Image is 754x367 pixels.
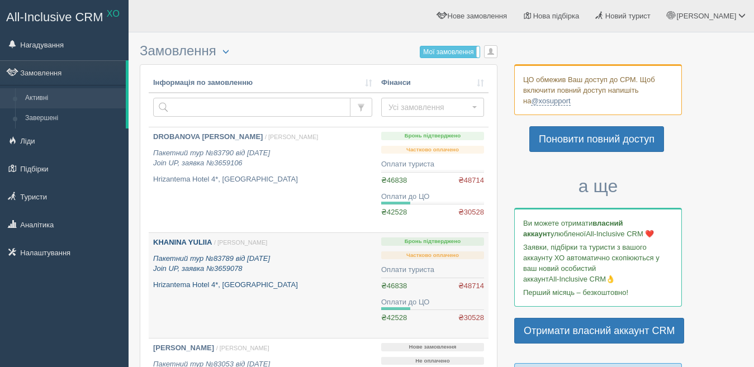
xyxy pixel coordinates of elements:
[381,357,484,365] p: Не оплачено
[458,281,484,292] span: ₴48714
[514,318,684,344] a: Отримати власний аккаунт CRM
[153,149,270,168] i: Пакетний тур №83790 від [DATE] Join UP, заявка №3659106
[381,98,484,117] button: Усі замовлення
[153,344,214,352] b: [PERSON_NAME]
[20,108,126,128] a: Завершені
[529,126,664,152] a: Поновити повний доступ
[523,242,673,284] p: Заявки, підбірки та туристи з вашого аккаунту ХО автоматично скопіюються у ваш новий особистий ак...
[381,78,484,88] a: Фінанси
[153,238,212,246] b: KHANINA YULIIA
[153,280,372,290] p: Hrizantema Hotel 4*, [GEOGRAPHIC_DATA]
[458,175,484,186] span: ₴48714
[381,313,407,322] span: ₴42528
[549,275,615,283] span: All-Inclusive CRM👌
[458,313,484,323] span: ₴30528
[420,46,480,58] label: Мої замовлення
[605,12,651,20] span: Новий турист
[153,132,263,141] b: DROBANOVA [PERSON_NAME]
[458,207,484,218] span: ₴30528
[20,88,126,108] a: Активні
[153,174,372,185] p: Hrizantema Hotel 4*, [GEOGRAPHIC_DATA]
[265,134,318,140] span: / [PERSON_NAME]
[381,297,484,308] div: Оплати до ЦО
[140,44,497,59] h3: Замовлення
[586,230,654,238] span: All-Inclusive CRM ❤️
[149,233,377,338] a: KHANINA YULIIA / [PERSON_NAME] Пакетний тур №83789 від [DATE]Join UP, заявка №3659078 Hrizantema ...
[214,239,267,246] span: / [PERSON_NAME]
[381,132,484,140] p: Бронь підтверджено
[381,159,484,170] div: Оплати туриста
[523,219,623,238] b: власний аккаунт
[388,102,470,113] span: Усі замовлення
[531,97,570,106] a: @xosupport
[153,98,350,117] input: Пошук за номером замовлення, ПІБ або паспортом туриста
[149,127,377,232] a: DROBANOVA [PERSON_NAME] / [PERSON_NAME] Пакетний тур №83790 від [DATE]Join UP, заявка №3659106 Hr...
[533,12,580,20] span: Нова підбірка
[381,237,484,246] p: Бронь підтверджено
[216,345,269,351] span: / [PERSON_NAME]
[153,254,270,273] i: Пакетний тур №83789 від [DATE] Join UP, заявка №3659078
[448,12,507,20] span: Нове замовлення
[107,9,120,18] sup: XO
[381,343,484,351] p: Нове замовлення
[381,146,484,154] p: Частково оплачено
[381,265,484,275] div: Оплати туриста
[523,287,673,298] p: Перший місяць – безкоштовно!
[523,218,673,239] p: Ви можете отримати улюбленої
[381,282,407,290] span: ₴46838
[514,64,682,115] div: ЦО обмежив Ваш доступ до СРМ. Щоб включити повний доступ напишіть на
[676,12,736,20] span: [PERSON_NAME]
[381,192,484,202] div: Оплати до ЦО
[6,10,103,24] span: All-Inclusive CRM
[153,78,372,88] a: Інформація по замовленню
[1,1,128,31] a: All-Inclusive CRM XO
[381,176,407,184] span: ₴46838
[381,251,484,260] p: Частково оплачено
[514,177,682,196] h3: а ще
[381,208,407,216] span: ₴42528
